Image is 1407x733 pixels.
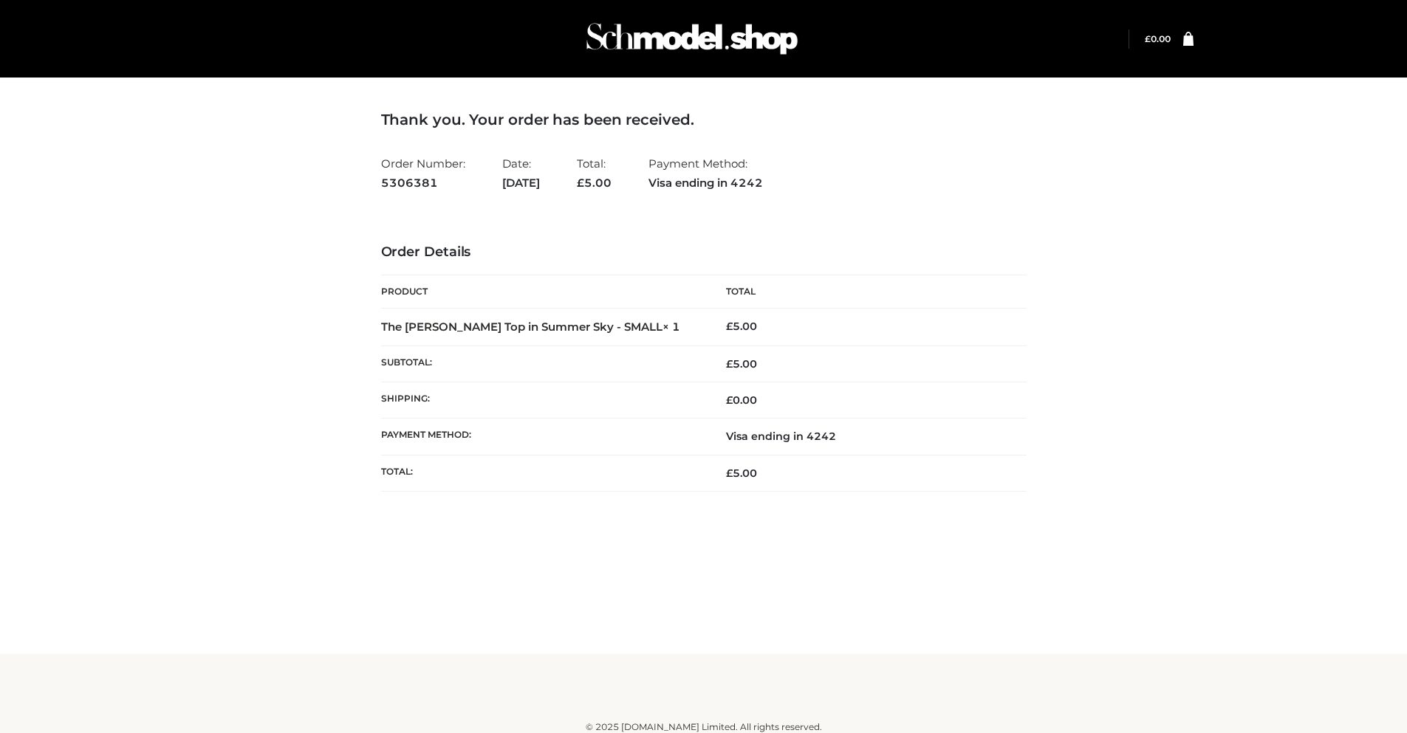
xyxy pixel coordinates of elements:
[663,320,680,334] strong: × 1
[381,111,1027,128] h3: Thank you. Your order has been received.
[381,455,704,491] th: Total:
[726,393,733,407] span: £
[381,345,704,382] th: Subtotal:
[704,419,1027,455] td: Visa ending in 4242
[648,173,763,193] strong: Visa ending in 4242
[381,244,1027,261] h3: Order Details
[726,320,733,333] span: £
[648,151,763,196] li: Payment Method:
[726,393,757,407] bdi: 0.00
[381,173,465,193] strong: 5306381
[726,467,733,480] span: £
[1145,33,1171,44] a: £0.00
[1145,33,1171,44] bdi: 0.00
[581,10,803,68] img: Schmodel Admin 964
[577,151,612,196] li: Total:
[381,275,704,309] th: Product
[502,173,540,193] strong: [DATE]
[726,320,757,333] bdi: 5.00
[502,151,540,196] li: Date:
[381,419,704,455] th: Payment method:
[726,357,733,371] span: £
[381,320,680,334] strong: The [PERSON_NAME] Top in Summer Sky - SMALL
[577,176,584,190] span: £
[726,467,757,480] span: 5.00
[381,382,704,419] th: Shipping:
[577,176,612,190] span: 5.00
[381,151,465,196] li: Order Number:
[726,357,757,371] span: 5.00
[1145,33,1151,44] span: £
[704,275,1027,309] th: Total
